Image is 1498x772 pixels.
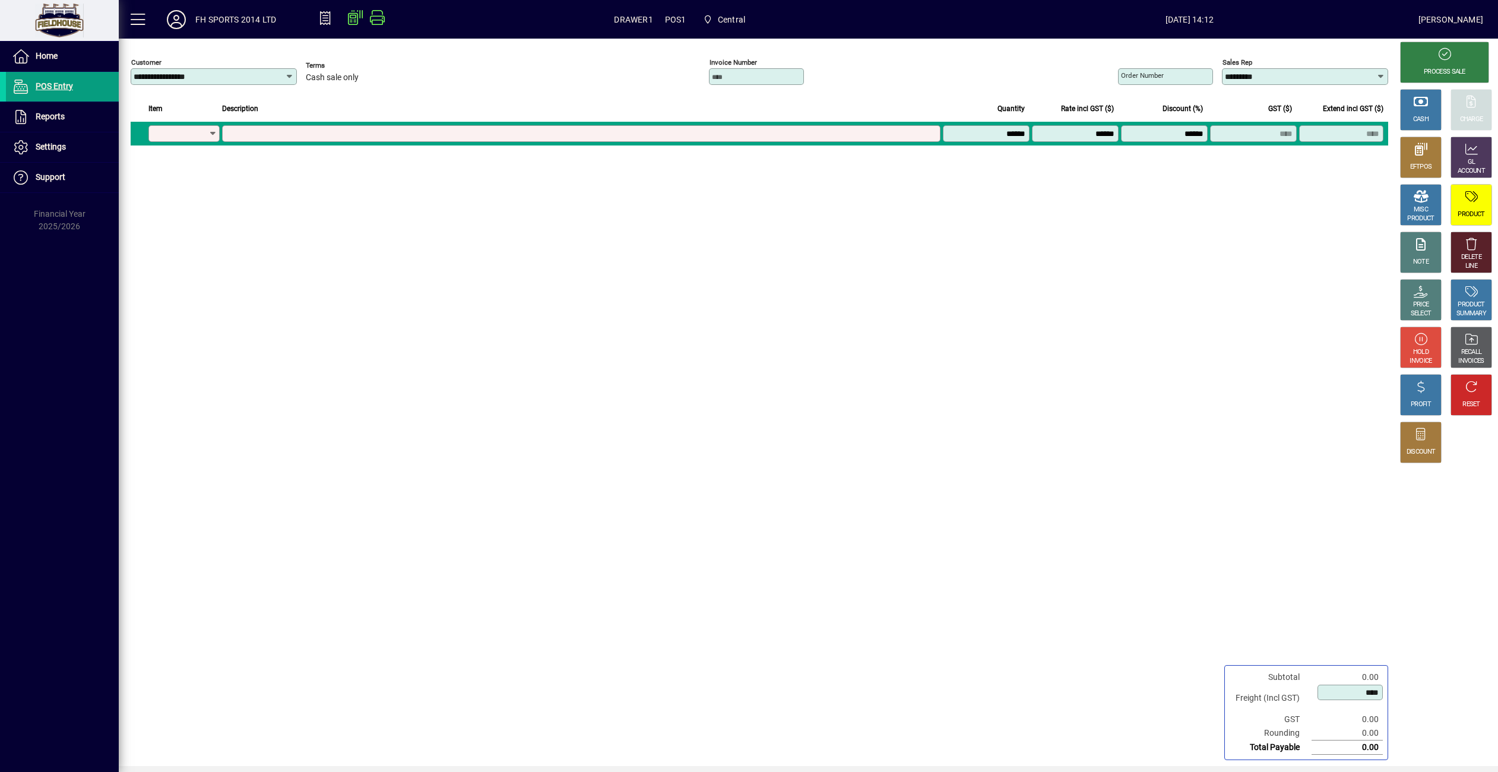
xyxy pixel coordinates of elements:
[1460,115,1483,124] div: CHARGE
[1230,684,1312,713] td: Freight (Incl GST)
[1061,102,1114,115] span: Rate incl GST ($)
[1413,300,1429,309] div: PRICE
[157,9,195,30] button: Profile
[1458,300,1484,309] div: PRODUCT
[1411,400,1431,409] div: PROFIT
[1461,253,1481,262] div: DELETE
[1312,741,1383,755] td: 0.00
[6,42,119,71] a: Home
[1121,71,1164,80] mat-label: Order number
[148,102,163,115] span: Item
[131,58,161,67] mat-label: Customer
[1456,309,1486,318] div: SUMMARY
[6,102,119,132] a: Reports
[1410,357,1432,366] div: INVOICE
[1312,713,1383,726] td: 0.00
[1413,348,1429,357] div: HOLD
[614,10,653,29] span: DRAWER1
[1458,167,1485,176] div: ACCOUNT
[718,10,745,29] span: Central
[1410,163,1432,172] div: EFTPOS
[698,9,750,30] span: Central
[1163,102,1203,115] span: Discount (%)
[36,81,73,91] span: POS Entry
[1424,68,1465,77] div: PROCESS SALE
[36,172,65,182] span: Support
[961,10,1418,29] span: [DATE] 14:12
[1312,670,1383,684] td: 0.00
[306,62,377,69] span: Terms
[1414,205,1428,214] div: MISC
[1413,258,1429,267] div: NOTE
[1323,102,1383,115] span: Extend incl GST ($)
[1413,115,1429,124] div: CASH
[1268,102,1292,115] span: GST ($)
[1230,741,1312,755] td: Total Payable
[6,132,119,162] a: Settings
[6,163,119,192] a: Support
[36,142,66,151] span: Settings
[665,10,686,29] span: POS1
[1461,348,1482,357] div: RECALL
[1230,670,1312,684] td: Subtotal
[36,112,65,121] span: Reports
[710,58,757,67] mat-label: Invoice number
[1230,713,1312,726] td: GST
[36,51,58,61] span: Home
[222,102,258,115] span: Description
[1312,726,1383,741] td: 0.00
[1223,58,1252,67] mat-label: Sales rep
[195,10,276,29] div: FH SPORTS 2014 LTD
[306,73,359,83] span: Cash sale only
[1418,10,1483,29] div: [PERSON_NAME]
[997,102,1025,115] span: Quantity
[1411,309,1432,318] div: SELECT
[1407,448,1435,457] div: DISCOUNT
[1458,357,1484,366] div: INVOICES
[1462,400,1480,409] div: RESET
[1458,210,1484,219] div: PRODUCT
[1468,158,1475,167] div: GL
[1407,214,1434,223] div: PRODUCT
[1465,262,1477,271] div: LINE
[1230,726,1312,741] td: Rounding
